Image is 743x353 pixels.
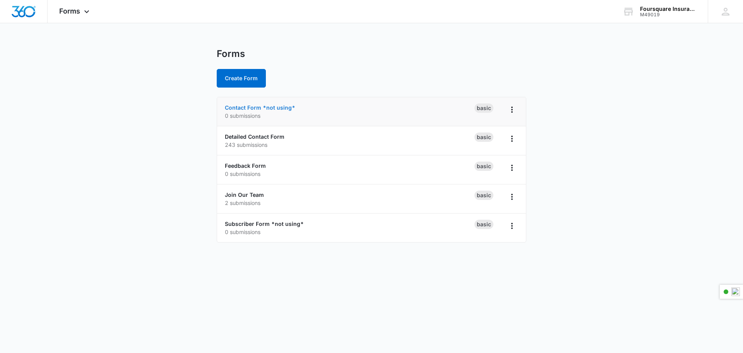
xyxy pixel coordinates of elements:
[474,103,493,113] div: Basic
[506,133,518,145] button: Overflow Menu
[474,220,493,229] div: Basic
[506,103,518,116] button: Overflow Menu
[506,162,518,174] button: Overflow Menu
[474,133,493,142] div: Basic
[225,228,474,236] p: 0 submissions
[59,7,80,15] span: Forms
[225,170,474,178] p: 0 submissions
[640,12,697,17] div: account id
[225,104,295,111] a: Contact Form *not using*
[225,141,474,149] p: 243 submissions
[474,191,493,200] div: Basic
[506,220,518,232] button: Overflow Menu
[217,69,266,88] button: Create Form
[640,6,697,12] div: account name
[225,112,474,120] p: 0 submissions
[225,162,266,169] a: Feedback Form
[506,191,518,203] button: Overflow Menu
[225,191,264,198] a: Join Our Team
[225,133,284,140] a: Detailed Contact Form
[225,199,474,207] p: 2 submissions
[225,220,304,227] a: Subscriber Form *not using*
[217,48,245,60] h1: Forms
[474,162,493,171] div: Basic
